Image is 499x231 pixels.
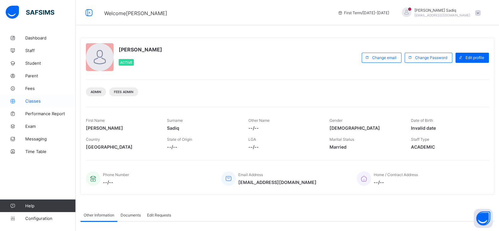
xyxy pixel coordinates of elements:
span: Date of Birth [411,118,433,123]
span: [PERSON_NAME] [119,46,162,53]
span: Active [120,61,132,64]
img: safsims [6,6,54,19]
span: Time Table [25,149,76,154]
span: First Name [86,118,105,123]
span: --/-- [374,180,418,185]
span: Country [86,137,100,142]
span: [EMAIL_ADDRESS][DOMAIN_NAME] [414,13,470,17]
span: Configuration [25,216,75,221]
span: Messaging [25,136,76,141]
span: --/-- [167,144,239,150]
span: Sadiq [167,125,239,131]
span: Other Name [248,118,270,123]
span: Documents [121,213,141,217]
span: ACADEMIC [411,144,483,150]
span: Other Information [84,213,114,217]
span: Student [25,61,76,66]
span: [DEMOGRAPHIC_DATA] [330,125,401,131]
div: AbubakarSadiq [395,8,484,18]
button: Open asap [474,209,493,228]
span: Help [25,203,75,208]
span: Surname [167,118,183,123]
span: [GEOGRAPHIC_DATA] [86,144,157,150]
span: Staff Type [411,137,429,142]
span: LGA [248,137,256,142]
span: Gender [330,118,342,123]
span: Parent [25,73,76,78]
span: Dashboard [25,35,76,40]
span: Phone Number [103,172,129,177]
span: Classes [25,98,76,104]
span: Performance Report [25,111,76,116]
span: Fees [25,86,76,91]
span: --/-- [248,144,320,150]
span: Staff [25,48,76,53]
span: Home / Contract Address [374,172,418,177]
span: [PERSON_NAME] [86,125,157,131]
span: [PERSON_NAME] Sadiq [414,8,470,13]
span: Change email [372,55,396,60]
span: Welcome [PERSON_NAME] [104,10,167,16]
span: Change Password [415,55,447,60]
span: [EMAIL_ADDRESS][DOMAIN_NAME] [238,180,317,185]
span: session/term information [338,10,389,15]
span: Edit Requests [147,213,171,217]
span: --/-- [248,125,320,131]
span: Exam [25,124,76,129]
span: Admin [91,90,101,94]
span: --/-- [103,180,129,185]
span: Fees Admin [114,90,134,94]
span: Edit profile [466,55,484,60]
span: Invalid date [411,125,483,131]
span: Married [330,144,401,150]
span: Email Address [238,172,263,177]
span: Marital Status [330,137,354,142]
span: State of Origin [167,137,192,142]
